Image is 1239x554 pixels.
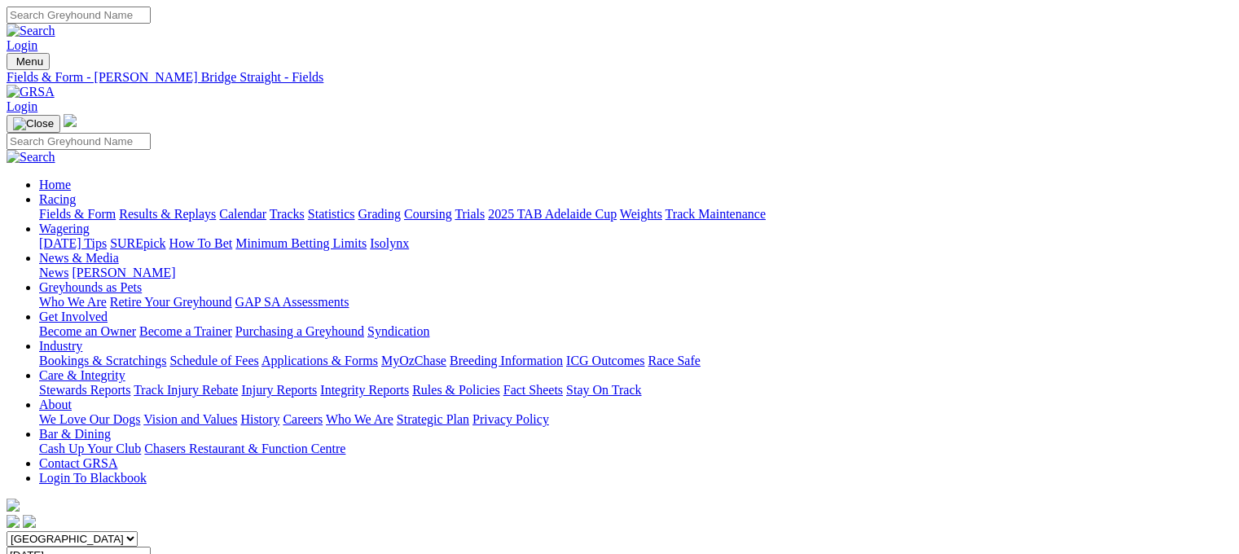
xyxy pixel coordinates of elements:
[219,207,266,221] a: Calendar
[39,442,1232,456] div: Bar & Dining
[39,412,1232,427] div: About
[39,236,1232,251] div: Wagering
[13,117,54,130] img: Close
[39,266,1232,280] div: News & Media
[7,7,151,24] input: Search
[39,310,108,323] a: Get Involved
[648,354,700,367] a: Race Safe
[308,207,355,221] a: Statistics
[235,295,349,309] a: GAP SA Assessments
[566,354,644,367] a: ICG Outcomes
[119,207,216,221] a: Results & Replays
[134,383,238,397] a: Track Injury Rebate
[39,471,147,485] a: Login To Blackbook
[320,383,409,397] a: Integrity Reports
[39,442,141,455] a: Cash Up Your Club
[72,266,175,279] a: [PERSON_NAME]
[367,324,429,338] a: Syndication
[7,115,60,133] button: Toggle navigation
[39,192,76,206] a: Racing
[39,251,119,265] a: News & Media
[39,339,82,353] a: Industry
[358,207,401,221] a: Grading
[397,412,469,426] a: Strategic Plan
[381,354,446,367] a: MyOzChase
[455,207,485,221] a: Trials
[7,515,20,528] img: facebook.svg
[261,354,378,367] a: Applications & Forms
[39,266,68,279] a: News
[241,383,317,397] a: Injury Reports
[7,133,151,150] input: Search
[7,38,37,52] a: Login
[39,412,140,426] a: We Love Our Dogs
[143,412,237,426] a: Vision and Values
[144,442,345,455] a: Chasers Restaurant & Function Centre
[620,207,662,221] a: Weights
[39,295,1232,310] div: Greyhounds as Pets
[270,207,305,221] a: Tracks
[283,412,323,426] a: Careers
[472,412,549,426] a: Privacy Policy
[39,207,1232,222] div: Racing
[240,412,279,426] a: History
[666,207,766,221] a: Track Maintenance
[139,324,232,338] a: Become a Trainer
[39,456,117,470] a: Contact GRSA
[7,85,55,99] img: GRSA
[39,324,1232,339] div: Get Involved
[39,280,142,294] a: Greyhounds as Pets
[39,295,107,309] a: Who We Are
[39,354,1232,368] div: Industry
[7,24,55,38] img: Search
[235,324,364,338] a: Purchasing a Greyhound
[169,236,233,250] a: How To Bet
[488,207,617,221] a: 2025 TAB Adelaide Cup
[169,354,258,367] a: Schedule of Fees
[39,324,136,338] a: Become an Owner
[39,427,111,441] a: Bar & Dining
[39,236,107,250] a: [DATE] Tips
[23,515,36,528] img: twitter.svg
[39,383,130,397] a: Stewards Reports
[326,412,393,426] a: Who We Are
[7,53,50,70] button: Toggle navigation
[64,114,77,127] img: logo-grsa-white.png
[39,368,125,382] a: Care & Integrity
[7,70,1232,85] a: Fields & Form - [PERSON_NAME] Bridge Straight - Fields
[39,383,1232,398] div: Care & Integrity
[39,222,90,235] a: Wagering
[110,295,232,309] a: Retire Your Greyhound
[566,383,641,397] a: Stay On Track
[110,236,165,250] a: SUREpick
[450,354,563,367] a: Breeding Information
[39,207,116,221] a: Fields & Form
[412,383,500,397] a: Rules & Policies
[404,207,452,221] a: Coursing
[39,398,72,411] a: About
[370,236,409,250] a: Isolynx
[235,236,367,250] a: Minimum Betting Limits
[7,99,37,113] a: Login
[16,55,43,68] span: Menu
[39,178,71,191] a: Home
[503,383,563,397] a: Fact Sheets
[7,150,55,165] img: Search
[39,354,166,367] a: Bookings & Scratchings
[7,499,20,512] img: logo-grsa-white.png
